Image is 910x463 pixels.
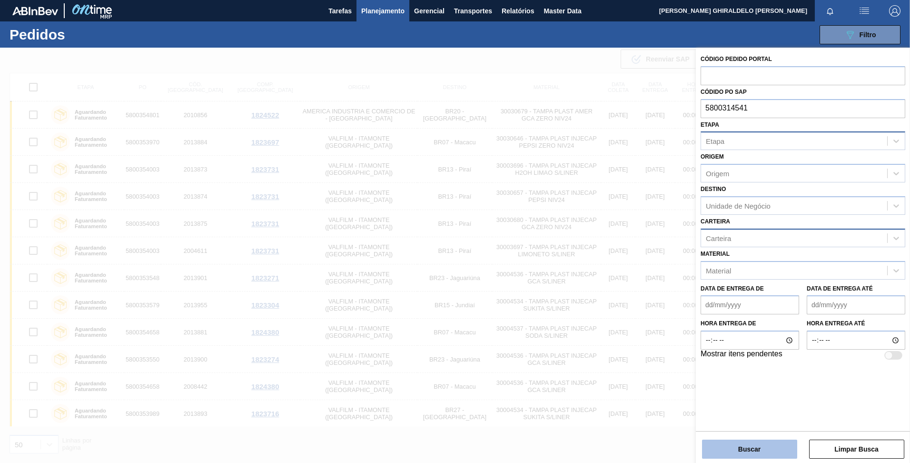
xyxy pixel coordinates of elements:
[701,89,747,95] label: Códido PO SAP
[820,25,900,44] button: Filtro
[815,4,845,18] button: Notificações
[807,317,905,331] label: Hora entrega até
[361,5,405,17] span: Planejamento
[502,5,534,17] span: Relatórios
[859,5,870,17] img: userActions
[706,234,731,242] div: Carteira
[807,295,905,314] input: dd/mm/yyyy
[706,170,729,178] div: Origem
[454,5,492,17] span: Transportes
[701,317,799,331] label: Hora entrega de
[706,137,724,145] div: Etapa
[701,186,726,192] label: Destino
[544,5,581,17] span: Master Data
[701,56,772,62] label: Código Pedido Portal
[10,29,152,40] h1: Pedidos
[12,7,58,15] img: TNhmsLtSVTkK8tSr43FrP2fwEKptu5GPRR3wAAAABJRU5ErkJggg==
[414,5,445,17] span: Gerencial
[807,285,873,292] label: Data de Entrega até
[701,295,799,314] input: dd/mm/yyyy
[860,31,876,39] span: Filtro
[328,5,352,17] span: Tarefas
[706,201,771,210] div: Unidade de Negócio
[701,285,764,292] label: Data de Entrega de
[701,121,719,128] label: Etapa
[701,218,730,225] label: Carteira
[889,5,900,17] img: Logout
[701,350,782,361] label: Mostrar itens pendentes
[701,153,724,160] label: Origem
[706,266,731,274] div: Material
[701,251,730,257] label: Material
